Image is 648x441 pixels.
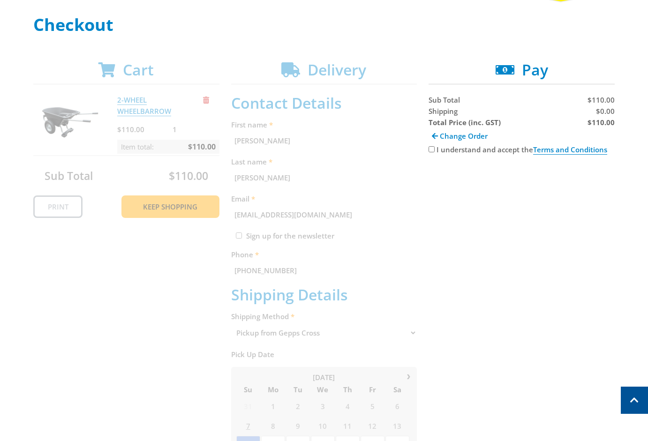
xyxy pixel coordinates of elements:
span: Sub Total [429,95,460,105]
h1: Checkout [33,15,615,34]
input: Please accept the terms and conditions. [429,146,435,152]
span: Change Order [440,131,488,141]
span: $110.00 [588,95,615,105]
label: I understand and accept the [437,145,607,155]
a: Change Order [429,128,491,144]
strong: $110.00 [588,118,615,127]
span: Pay [522,60,548,80]
span: $0.00 [596,106,615,116]
strong: Total Price (inc. GST) [429,118,501,127]
span: Shipping [429,106,458,116]
a: Terms and Conditions [533,145,607,155]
